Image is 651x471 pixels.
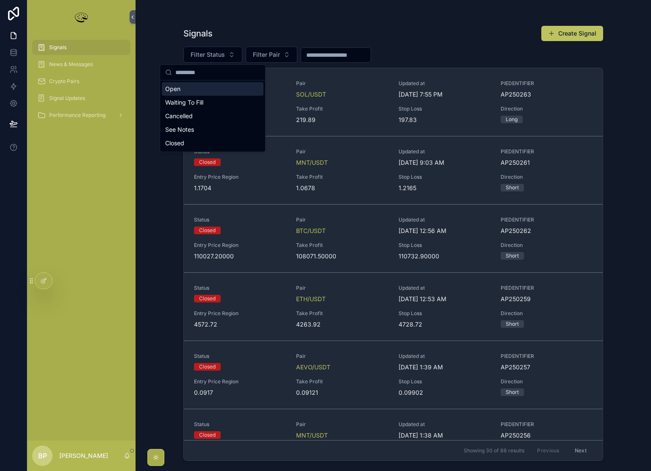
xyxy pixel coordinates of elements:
span: 0.09121 [296,388,388,397]
div: Closed [199,227,216,234]
a: AEVO/USDT [296,363,330,371]
div: Open [162,82,263,96]
a: ETH/USDT [296,295,326,303]
a: StatusClosedPairETH/USDTUpdated at[DATE] 12:53 AMPIEDENTIFIERAP250259Entry Price Region4572.72Tak... [184,272,603,341]
span: 4728.72 [399,320,490,329]
span: PIEDENTIFIER [501,80,593,87]
span: Crypto Pairs [49,78,79,85]
span: Signals [49,44,66,51]
div: Closed [199,295,216,302]
span: [DATE] 1:39 AM [399,363,490,371]
span: 1.1704 [194,184,286,192]
span: 197.83 [399,116,490,124]
span: 0.0917 [194,388,286,397]
span: Stop Loss [399,242,490,249]
span: Stop Loss [399,378,490,385]
span: PIEDENTIFIER [501,285,593,291]
span: AP250261 [501,158,593,167]
div: Waiting To Fill [162,96,263,109]
span: 219.89 [296,116,388,124]
a: MNT/USDT [296,431,328,440]
div: Short [506,320,519,328]
span: Take Profit [296,242,388,249]
span: [DATE] 12:53 AM [399,295,490,303]
span: Take Profit [296,378,388,385]
a: SOL/USDT [296,90,326,99]
span: AP250259 [501,295,593,303]
div: scrollable content [27,34,136,134]
span: Filter Status [191,50,225,59]
span: Stop Loss [399,310,490,317]
div: Short [506,184,519,191]
span: Entry Price Region [194,378,286,385]
span: Pair [296,421,388,428]
span: Direction [501,105,593,112]
div: Long [506,116,518,123]
h1: Signals [183,28,213,39]
button: Select Button [183,47,242,63]
button: Select Button [246,47,297,63]
span: Updated at [399,80,490,87]
a: StatusClosedPairAEVO/USDTUpdated at[DATE] 1:39 AMPIEDENTIFIERAP250257Entry Price Region0.0917Take... [184,341,603,409]
span: 1.0678 [296,184,388,192]
span: 1.2165 [399,184,490,192]
span: Status [194,285,286,291]
span: Filter Pair [253,50,280,59]
span: Pair [296,216,388,223]
span: Stop Loss [399,174,490,180]
div: Short [506,252,519,260]
button: Next [569,444,593,457]
span: PIEDENTIFIER [501,353,593,360]
span: 4572.72 [194,320,286,329]
a: Signal Updates [32,91,130,106]
span: Pair [296,80,388,87]
div: Suggestions [160,80,265,152]
a: Crypto Pairs [32,74,130,89]
span: Updated at [399,353,490,360]
span: Status [194,216,286,223]
span: 110027.20000 [194,252,286,260]
span: AP250263 [501,90,593,99]
span: Updated at [399,285,490,291]
a: StatusClosedPairMNT/USDTUpdated at[DATE] 9:03 AMPIEDENTIFIERAP250261Entry Price Region1.1704Take ... [184,136,603,204]
a: BTC/USDT [296,227,326,235]
span: Updated at [399,148,490,155]
span: AP250256 [501,431,593,440]
span: Pair [296,285,388,291]
div: See Notes [162,123,263,136]
a: News & Messages [32,57,130,72]
a: StatusClosedPairBTC/USDTUpdated at[DATE] 12:56 AMPIEDENTIFIERAP250262Entry Price Region110027.200... [184,204,603,272]
span: Pair [296,353,388,360]
div: Cancelled [162,109,263,123]
div: Closed [162,136,263,150]
span: AP250262 [501,227,593,235]
a: MNT/USDT [296,158,328,167]
img: App logo [73,10,90,24]
span: Entry Price Region [194,174,286,180]
span: Showing 30 of 86 results [464,447,524,454]
span: Updated at [399,421,490,428]
span: Entry Price Region [194,310,286,317]
div: Closed [199,363,216,371]
a: Performance Reporting [32,108,130,123]
div: Short [506,388,519,396]
span: Take Profit [296,174,388,180]
a: Signals [32,40,130,55]
div: Closed [199,158,216,166]
span: BP [38,451,47,461]
span: Entry Price Region [194,242,286,249]
div: Closed [199,431,216,439]
span: Direction [501,378,593,385]
span: [DATE] 12:56 AM [399,227,490,235]
button: Create Signal [541,26,603,41]
span: [DATE] 1:38 AM [399,431,490,440]
span: Direction [501,310,593,317]
span: [DATE] 7:55 PM [399,90,490,99]
span: Take Profit [296,310,388,317]
span: 110732.90000 [399,252,490,260]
